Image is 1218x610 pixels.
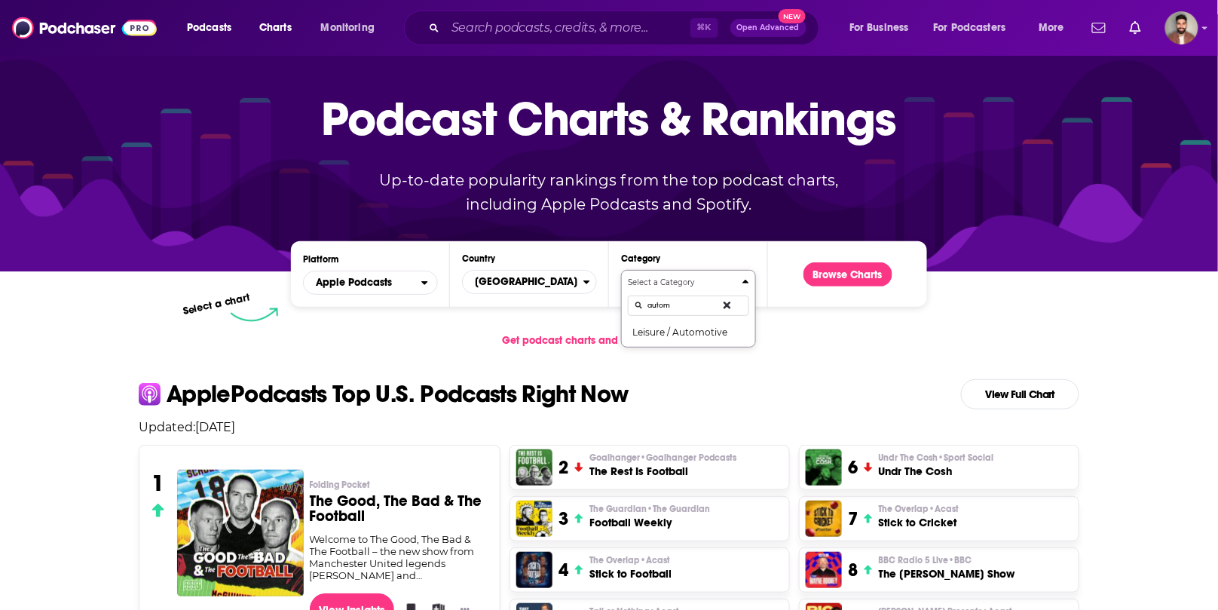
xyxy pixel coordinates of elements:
[1165,11,1198,44] img: User Profile
[177,470,304,596] img: The Good, The Bad & The Football
[463,269,583,295] span: [GEOGRAPHIC_DATA]
[879,554,1015,566] p: BBC Radio 5 Live • BBC
[879,503,959,530] a: The Overlap•AcastStick to Cricket
[934,17,1006,38] span: For Podcasters
[938,452,994,463] span: • Sport Social
[167,382,629,406] p: Apple Podcasts Top U.S. Podcasts Right Now
[490,322,727,359] a: Get podcast charts and rankings via API
[949,555,972,566] span: • BBC
[559,456,568,479] h3: 2
[879,554,1015,581] a: BBC Radio 5 Live•BBCThe [PERSON_NAME] Show
[849,17,909,38] span: For Business
[1028,16,1083,40] button: open menu
[462,270,597,294] button: Countries
[516,501,552,537] img: Football Weekly
[310,479,371,491] span: Folding Pocket
[559,507,568,530] h3: 3
[350,168,868,216] p: Up-to-date popularity rankings from the top podcast charts, including Apple Podcasts and Spotify.
[690,18,718,38] span: ⌘ K
[589,554,670,566] span: The Overlap
[879,452,994,464] span: Undr The Cosh
[589,464,737,479] h3: The Rest Is Football
[1165,11,1198,44] span: Logged in as calmonaghan
[589,503,710,530] a: The Guardian•The GuardianFootball Weekly
[628,323,749,341] button: Leisure / Automotive
[310,494,488,524] h3: The Good, The Bad & The Football
[647,504,710,514] span: • The Guardian
[310,479,488,533] a: Folding PocketThe Good, The Bad & The Football
[806,501,842,537] a: Stick to Cricket
[310,533,488,581] div: Welcome to The Good, The Bad & The Football – the new show from Manchester United legends [PERSON...
[589,503,710,515] span: The Guardian
[321,17,375,38] span: Monitoring
[806,449,842,486] img: Undr The Cosh
[730,19,806,37] button: Open AdvancedNew
[311,16,394,40] button: open menu
[848,559,858,581] h3: 8
[127,420,1091,434] p: Updated: [DATE]
[559,559,568,581] h3: 4
[879,464,994,479] h3: Undr The Cosh
[589,452,737,464] span: Goalhanger
[1086,15,1112,41] a: Show notifications dropdown
[589,452,737,479] a: Goalhanger•Goalhanger PodcastsThe Rest Is Football
[589,503,710,515] p: The Guardian • The Guardian
[310,479,488,491] p: Folding Pocket
[176,16,251,40] button: open menu
[803,262,892,287] button: Browse Charts
[589,554,672,566] p: The Overlap • Acast
[879,503,959,515] p: The Overlap • Acast
[303,271,438,295] h2: Platforms
[879,452,994,464] p: Undr The Cosh • Sport Social
[589,554,672,581] a: The Overlap•AcastStick to Football
[879,452,994,479] a: Undr The Cosh•Sport SocialUndr The Cosh
[621,270,756,348] button: Categories
[628,279,736,287] h4: Select a Category
[1039,17,1064,38] span: More
[848,456,858,479] h3: 6
[929,504,959,514] span: • Acast
[628,296,749,316] input: Search Categories...
[806,552,842,588] img: The Wayne Rooney Show
[589,566,672,581] h3: Stick to Football
[640,452,737,463] span: • Goalhanger Podcasts
[779,9,806,23] span: New
[177,470,304,596] a: The Good, The Bad & The Football
[516,552,552,588] img: Stick to Football
[1124,15,1147,41] a: Show notifications dropdown
[303,271,438,295] button: open menu
[259,17,292,38] span: Charts
[589,452,737,464] p: Goalhanger • Goalhanger Podcasts
[12,14,157,42] img: Podchaser - Follow, Share and Rate Podcasts
[316,277,392,288] span: Apple Podcasts
[589,515,710,530] h3: Football Weekly
[139,383,161,405] img: apple Icon
[961,379,1079,409] a: View Full Chart
[1165,11,1198,44] button: Show profile menu
[848,507,858,530] h3: 7
[879,554,972,566] span: BBC Radio 5 Live
[231,308,278,322] img: select arrow
[879,503,959,515] span: The Overlap
[516,449,552,486] img: The Rest Is Football
[445,16,690,40] input: Search podcasts, credits, & more...
[879,566,1015,581] h3: The [PERSON_NAME] Show
[737,24,800,32] span: Open Advanced
[151,470,164,497] h3: 1
[418,11,834,45] div: Search podcasts, credits, & more...
[322,69,897,167] p: Podcast Charts & Rankings
[839,16,928,40] button: open menu
[879,515,959,530] h3: Stick to Cricket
